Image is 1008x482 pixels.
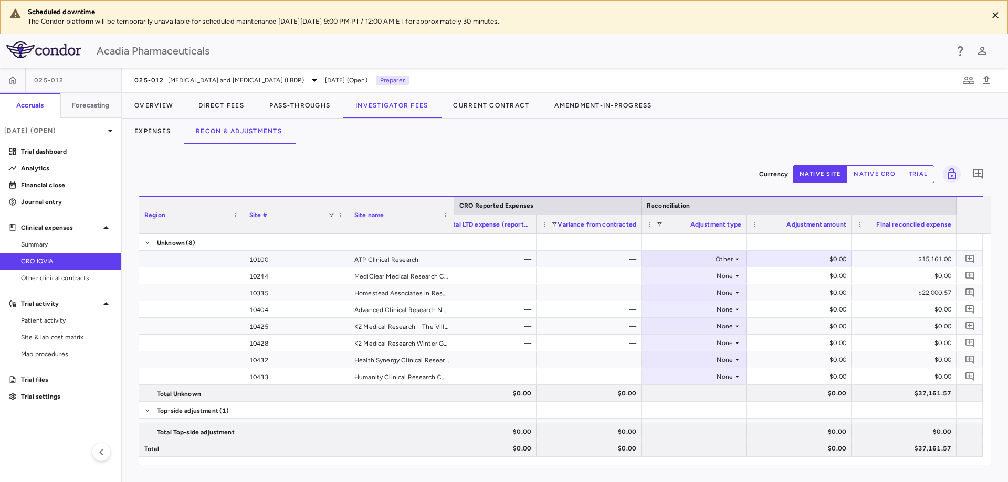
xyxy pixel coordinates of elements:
div: $0.00 [756,267,846,284]
span: Site & lab cost matrix [21,333,112,342]
div: $0.00 [546,423,636,440]
button: native cro [847,165,902,183]
button: Expenses [122,119,183,144]
div: None [651,284,733,301]
div: Homestead Associates in Research Inc [349,284,454,301]
div: 10100 [244,251,349,267]
span: 025-012 [134,76,164,84]
div: Other [651,251,733,267]
div: $0.00 [861,368,951,385]
button: Add comment [963,420,977,434]
span: Summary [21,240,112,249]
div: Health Synergy Clinical Research, LLC [349,351,454,368]
div: $0.00 [861,335,951,351]
div: 10244 [244,267,349,284]
div: — [441,284,531,301]
p: Preparer [376,76,409,85]
button: Recon & Adjustments [183,119,295,144]
button: Add comment [963,252,977,266]
div: $0.00 [441,385,531,402]
button: Add comment [963,319,977,333]
div: $0.00 [756,335,846,351]
div: Humanity Clinical Research Corp [349,368,454,384]
button: Add comment [963,352,977,367]
div: None [651,335,733,351]
span: (1) [219,402,229,419]
button: Add comment [963,302,977,316]
p: Clinical expenses [21,223,100,232]
div: $0.00 [861,301,951,318]
span: Site # [249,211,267,219]
div: None [651,368,733,385]
div: $15,161.00 [861,251,951,267]
svg: Add comment [965,371,975,381]
button: Investigator Fees [343,93,440,118]
div: — [441,351,531,368]
span: Map procedures [21,349,112,359]
svg: Add comment [965,422,975,432]
div: 10433 [244,368,349,384]
div: ATP Clinical Research [349,251,454,267]
div: $37,161.57 [861,440,951,457]
div: 10432 [244,351,349,368]
button: Direct Fees [186,93,257,118]
span: CRO IQVIA [21,256,112,266]
p: Trial files [21,375,112,384]
button: Current Contract [440,93,542,118]
button: Amendment-In-Progress [542,93,664,118]
svg: Add comment [972,168,984,180]
div: None [651,267,733,284]
svg: Add comment [965,355,975,365]
p: Trial activity [21,299,100,308]
div: 10425 [244,318,349,334]
button: Close [988,7,1003,23]
div: — [441,318,531,335]
span: Top-side adjustment [157,402,218,419]
span: Adjustment type [690,221,741,228]
button: Add comment [969,165,987,183]
svg: Add comment [965,304,975,314]
div: None [651,318,733,335]
div: $22,000.57 [861,284,951,301]
button: Overview [122,93,186,118]
div: K2 Medical Research – The Villages [349,318,454,334]
span: You do not have permission to lock or unlock grids [939,165,961,183]
div: — [441,251,531,267]
div: $0.00 [756,251,846,267]
h6: Forecasting [72,101,110,110]
p: [DATE] (Open) [4,126,104,135]
div: K2 Medical Research Winter Garden [349,335,454,351]
p: The Condor platform will be temporarily unavailable for scheduled maintenance [DATE][DATE] 9:00 P... [28,17,979,26]
img: logo-full-SnFGN8VE.png [6,41,81,58]
button: trial [902,165,934,183]
span: Unknown [157,234,185,251]
span: Patient activity [21,316,112,325]
span: Final reconciled expense [876,221,951,228]
div: $0.00 [756,385,846,402]
div: $0.00 [861,423,951,440]
div: $0.00 [861,351,951,368]
div: Scheduled downtime [28,7,979,17]
div: MediClear Medical Research Center Inc [349,267,454,284]
span: 025-012 [34,76,64,84]
p: Journal entry [21,197,112,207]
div: $0.00 [861,318,951,335]
div: — [546,301,636,318]
div: $0.00 [441,423,531,440]
span: Total Unknown [157,385,201,402]
span: Total [144,441,159,457]
span: CRO Reported Expenses [459,202,533,209]
div: None [651,351,733,368]
span: Site name [354,211,384,219]
span: [MEDICAL_DATA] and [MEDICAL_DATA] (LBDP) [168,76,304,85]
div: — [546,318,636,335]
div: $0.00 [756,318,846,335]
div: — [546,368,636,385]
div: 10404 [244,301,349,317]
div: — [441,301,531,318]
span: Other clinical contracts [21,273,112,283]
div: 10428 [244,335,349,351]
span: Variance from contracted [558,221,636,228]
div: — [441,368,531,385]
h6: Accruals [16,101,44,110]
